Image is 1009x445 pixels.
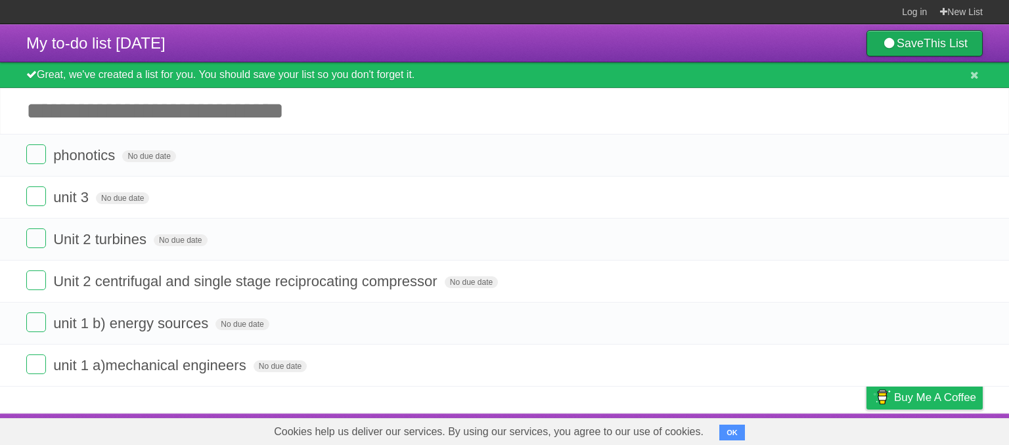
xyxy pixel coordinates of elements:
[53,273,441,289] span: Unit 2 centrifugal and single stage reciprocating compressor
[53,315,212,331] span: unit 1 b) energy sources
[26,144,46,164] label: Done
[26,34,166,52] span: My to-do list [DATE]
[900,417,983,442] a: Suggest a feature
[719,425,745,440] button: OK
[873,386,891,408] img: Buy me a coffee
[215,318,269,330] span: No due date
[53,147,118,163] span: phonotics
[53,189,92,205] span: unit 3
[692,417,719,442] a: About
[154,234,207,246] span: No due date
[53,231,150,247] span: Unit 2 turbines
[805,417,834,442] a: Terms
[26,312,46,332] label: Done
[849,417,884,442] a: Privacy
[254,360,307,372] span: No due date
[924,37,968,50] b: This List
[866,30,983,56] a: SaveThis List
[122,150,175,162] span: No due date
[96,192,149,204] span: No due date
[894,386,976,409] span: Buy me a coffee
[866,385,983,410] a: Buy me a coffee
[26,354,46,374] label: Done
[735,417,788,442] a: Developers
[445,276,498,288] span: No due date
[26,186,46,206] label: Done
[26,228,46,248] label: Done
[261,419,717,445] span: Cookies help us deliver our services. By using our services, you agree to our use of cookies.
[26,270,46,290] label: Done
[53,357,250,373] span: unit 1 a)mechanical engineers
